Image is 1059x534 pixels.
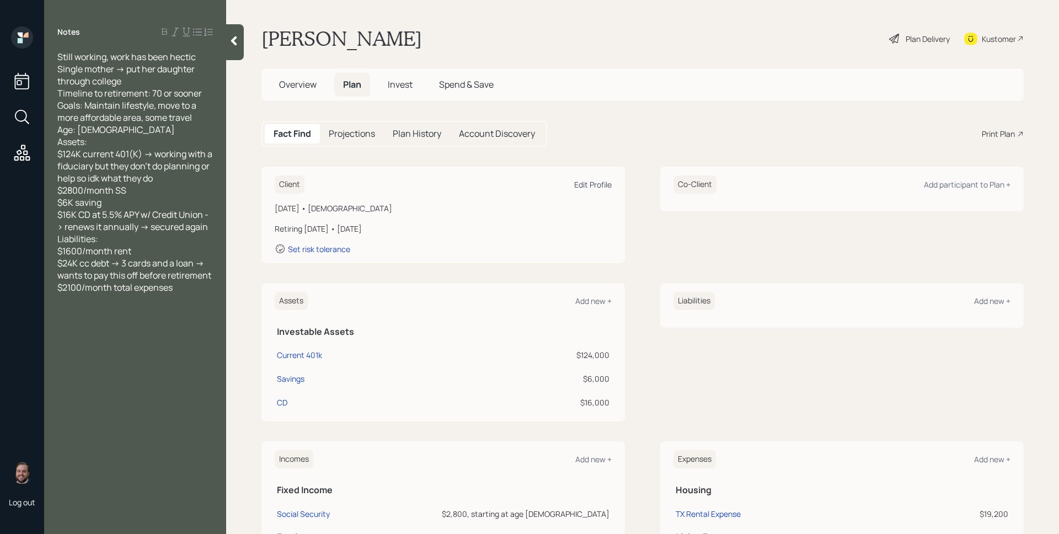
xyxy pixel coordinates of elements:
[275,292,308,310] h6: Assets
[676,509,741,519] div: TX Rental Expense
[343,78,361,90] span: Plan
[575,454,612,464] div: Add new +
[469,397,609,408] div: $16,000
[982,128,1015,140] div: Print Plan
[57,51,214,293] span: Still working, work has been hectic Single mother -> put her daughter through college Timeline to...
[275,202,612,214] div: [DATE] • [DEMOGRAPHIC_DATA]
[275,223,612,234] div: Retiring [DATE] • [DATE]
[906,33,950,45] div: Plan Delivery
[277,349,322,361] div: Current 401k
[574,179,612,190] div: Edit Profile
[277,485,609,495] h5: Fixed Income
[439,78,494,90] span: Spend & Save
[924,179,1010,190] div: Add participant to Plan +
[277,373,304,385] div: Savings
[277,509,330,519] div: Social Security
[974,454,1010,464] div: Add new +
[673,450,716,468] h6: Expenses
[9,497,35,508] div: Log out
[277,397,287,408] div: CD
[279,78,317,90] span: Overview
[673,292,715,310] h6: Liabilities
[676,485,1008,495] h5: Housing
[469,349,609,361] div: $124,000
[57,26,80,38] label: Notes
[275,450,313,468] h6: Incomes
[407,508,609,520] div: $2,800, starting at age [DEMOGRAPHIC_DATA]
[388,78,413,90] span: Invest
[288,244,350,254] div: Set risk tolerance
[277,327,609,337] h5: Investable Assets
[393,129,441,139] h5: Plan History
[673,175,716,194] h6: Co-Client
[261,26,422,51] h1: [PERSON_NAME]
[919,508,1008,520] div: $19,200
[974,296,1010,306] div: Add new +
[329,129,375,139] h5: Projections
[274,129,311,139] h5: Fact Find
[11,462,33,484] img: james-distasi-headshot.png
[469,373,609,385] div: $6,000
[982,33,1016,45] div: Kustomer
[275,175,304,194] h6: Client
[575,296,612,306] div: Add new +
[459,129,535,139] h5: Account Discovery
